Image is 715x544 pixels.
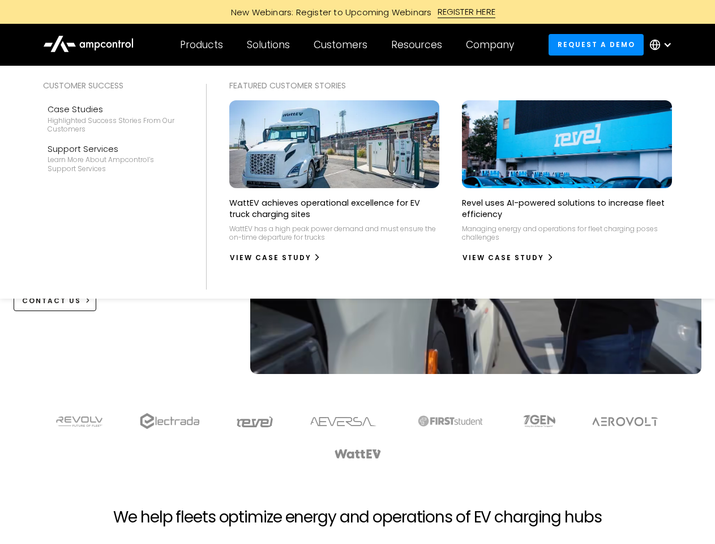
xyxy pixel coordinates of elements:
a: View Case Study [229,249,322,267]
div: View Case Study [230,253,311,263]
div: Learn more about Ampcontrol’s support services [48,155,179,173]
div: Support Services [48,143,179,155]
div: Featured Customer Stories [229,79,673,92]
p: WattEV has a high peak power demand and must ensure the on-time departure for trucks [229,224,439,242]
p: Revel uses AI-powered solutions to increase fleet efficiency [462,197,672,220]
div: Resources [391,39,442,51]
div: Customers [314,39,367,51]
a: New Webinars: Register to Upcoming WebinarsREGISTER HERE [103,6,613,18]
div: Customer success [43,79,183,92]
div: Company [466,39,514,51]
h2: We help fleets optimize energy and operations of EV charging hubs [113,508,601,527]
a: Request a demo [549,34,644,55]
div: Products [180,39,223,51]
div: View Case Study [463,253,544,263]
p: WattEV achieves operational excellence for EV truck charging sites [229,197,439,220]
a: View Case Study [462,249,554,267]
div: Case Studies [48,103,179,116]
div: New Webinars: Register to Upcoming Webinars [220,6,438,18]
a: CONTACT US [14,290,97,311]
a: Case StudiesHighlighted success stories From Our Customers [43,99,183,138]
p: Managing energy and operations for fleet charging poses challenges [462,224,672,242]
a: Support ServicesLearn more about Ampcontrol’s support services [43,138,183,178]
img: electrada logo [140,413,199,429]
div: Solutions [247,39,290,51]
div: REGISTER HERE [438,6,496,18]
div: Highlighted success stories From Our Customers [48,116,179,134]
div: CONTACT US [22,296,81,306]
img: WattEV logo [334,449,382,458]
img: Aerovolt Logo [592,417,659,426]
